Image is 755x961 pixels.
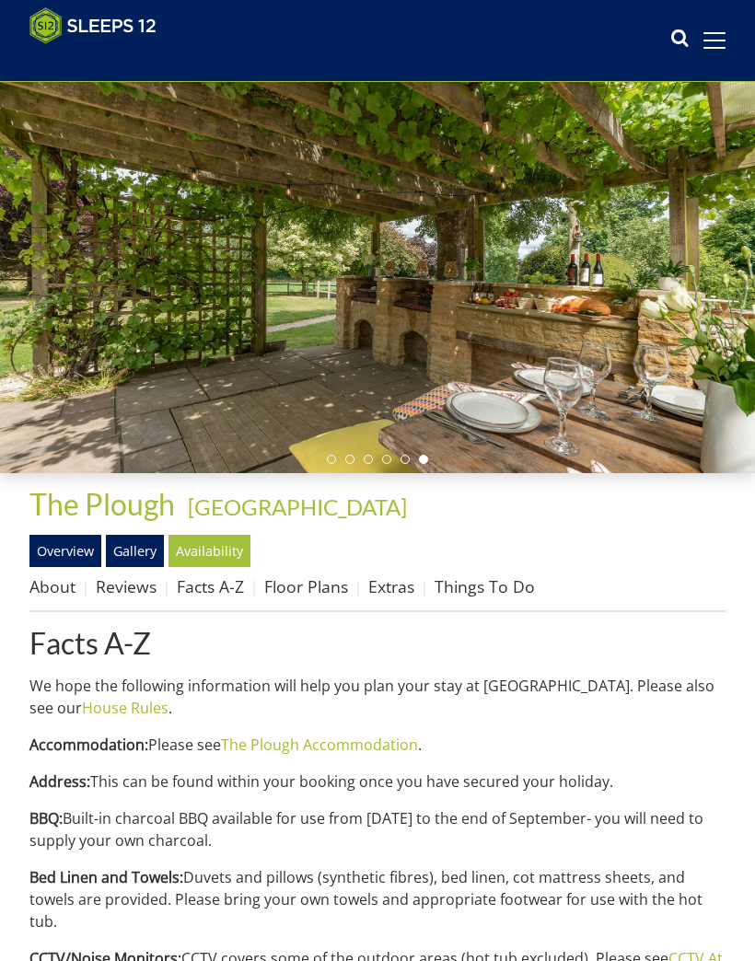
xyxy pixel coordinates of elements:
[29,486,175,522] span: The Plough
[29,486,180,522] a: The Plough
[180,493,407,520] span: -
[29,771,90,792] strong: Address:
[106,535,164,566] a: Gallery
[29,735,148,755] strong: Accommodation:
[29,770,726,793] p: This can be found within your booking once you have secured your holiday.
[221,735,418,755] a: The Plough Accommodation
[96,575,157,597] a: Reviews
[82,698,168,718] a: House Rules
[29,535,101,566] a: Overview
[29,575,75,597] a: About
[435,575,535,597] a: Things To Do
[29,867,183,887] strong: Bed Linen and Towels:
[368,575,414,597] a: Extras
[20,55,214,71] iframe: Customer reviews powered by Trustpilot
[29,627,726,659] a: Facts A-Z
[177,575,244,597] a: Facts A-Z
[29,866,726,932] p: Duvets and pillows (synthetic fibres), bed linen, cot mattress sheets, and towels are provided. P...
[29,675,726,719] p: We hope the following information will help you plan your stay at [GEOGRAPHIC_DATA]. Please also ...
[29,7,157,44] img: Sleeps 12
[188,493,407,520] a: [GEOGRAPHIC_DATA]
[29,807,726,851] p: Built-in charcoal BBQ available for use from [DATE] to the end of September- you will need to sup...
[29,808,63,828] strong: BBQ:
[264,575,348,597] a: Floor Plans
[29,734,726,756] p: Please see .
[168,535,250,566] a: Availability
